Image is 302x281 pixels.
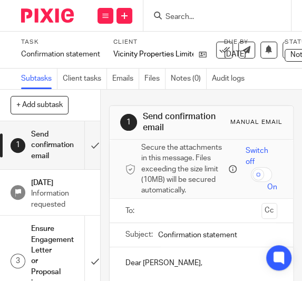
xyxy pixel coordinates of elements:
span: Switch off [246,146,277,167]
a: Emails [112,69,139,89]
p: Vicinity Properties Limited [113,49,193,60]
h1: Send confirmation email [31,127,60,164]
label: Due by [224,38,271,46]
h1: Send confirmation email [143,111,224,134]
span: On [267,182,277,192]
button: Cc [261,203,277,219]
h1: [DATE] [31,175,90,188]
p: Dear [PERSON_NAME], [125,258,277,268]
a: Audit logs [212,69,250,89]
label: Client [113,38,213,46]
label: Subject: [125,229,153,240]
div: Confirmation statement [21,49,100,60]
a: Notes (0) [171,69,207,89]
span: Secure the attachments in this message. Files exceeding the size limit (10MB) will be secured aut... [141,142,226,196]
p: Information requested [31,188,90,210]
button: + Add subtask [11,96,69,114]
a: Subtasks [21,69,57,89]
div: 1 [11,138,25,153]
img: Pixie [21,8,74,23]
div: 3 [11,254,25,268]
div: 1 [120,114,137,131]
input: Search [164,13,259,22]
label: To: [125,206,137,216]
div: Manual email [230,118,282,127]
a: Client tasks [63,69,107,89]
a: Files [144,69,165,89]
label: Task [21,38,100,46]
